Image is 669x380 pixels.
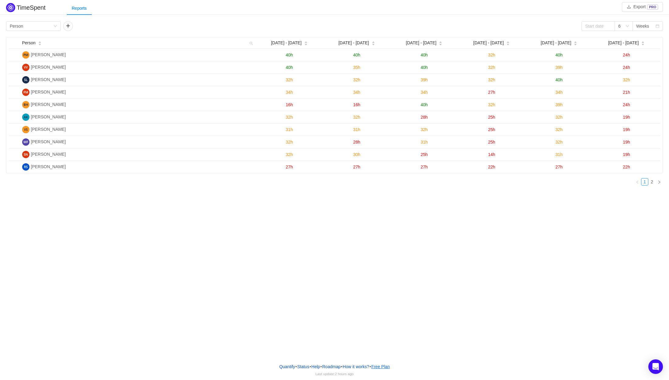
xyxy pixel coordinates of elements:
span: 34h [286,90,293,95]
i: icon: caret-down [372,43,375,45]
img: FM [22,89,29,96]
span: 40h [420,53,427,57]
span: 27h [286,165,293,169]
span: 28h [420,115,427,120]
span: [PERSON_NAME] [31,65,66,70]
span: 32h [555,127,562,132]
h2: TimeSpent [17,4,46,11]
span: 32h [286,140,293,144]
img: SL [22,76,29,83]
i: icon: caret-up [38,41,41,42]
span: 40h [286,65,293,70]
img: Quantify logo [6,3,15,12]
span: 30h [353,152,360,157]
span: 40h [555,77,562,82]
span: 28h [353,140,360,144]
img: MP [22,138,29,146]
span: 19h [623,115,630,120]
span: 32h [286,152,293,157]
span: 32h [353,77,360,82]
span: Person [22,40,36,46]
span: 27h [420,165,427,169]
span: [PERSON_NAME] [31,139,66,144]
span: 32h [488,53,495,57]
span: [DATE] - [DATE] [406,40,437,46]
div: Sort [38,40,42,45]
span: [PERSON_NAME] [31,77,66,82]
img: AK [22,114,29,121]
a: Help [311,362,321,371]
span: 32h [420,127,427,132]
i: icon: caret-down [506,43,510,45]
span: 27h [555,165,562,169]
i: icon: left [636,180,639,184]
span: 40h [555,53,562,57]
span: 31h [420,140,427,144]
span: 24h [623,65,630,70]
span: 14h [488,152,495,157]
a: 2 [649,178,655,185]
span: 32h [488,65,495,70]
i: icon: caret-down [641,43,645,45]
span: • [295,364,297,369]
span: 39h [420,77,427,82]
span: 32h [623,77,630,82]
i: icon: caret-up [506,41,510,42]
span: 32h [353,115,360,120]
span: • [321,364,322,369]
img: RS [22,163,29,171]
span: 16h [353,102,360,107]
img: VV [22,64,29,71]
div: Sort [574,40,577,45]
i: icon: search [247,37,256,49]
span: [DATE] - [DATE] [271,40,302,46]
img: PM [22,51,29,59]
span: 32h [488,77,495,82]
span: 19h [623,127,630,132]
span: 34h [420,90,427,95]
span: 19h [623,140,630,144]
span: [PERSON_NAME] [31,164,66,169]
span: [PERSON_NAME] [31,102,66,107]
span: • [310,364,311,369]
span: 39h [555,65,562,70]
span: 31h [353,127,360,132]
div: Sort [641,40,645,45]
div: Weeks [636,22,649,31]
i: icon: right [657,180,661,184]
span: [PERSON_NAME] [31,152,66,157]
img: SN [22,151,29,158]
i: icon: caret-up [372,41,375,42]
div: Sort [372,40,375,45]
i: icon: caret-up [304,41,307,42]
button: How it works? [342,362,369,371]
span: 32h [555,115,562,120]
span: [PERSON_NAME] [31,127,66,132]
a: Status [297,362,310,371]
span: [DATE] - [DATE] [473,40,504,46]
span: 32h [488,102,495,107]
span: 27h [353,165,360,169]
li: Previous Page [634,178,641,185]
i: icon: caret-up [574,41,577,42]
a: 1 [641,178,648,185]
span: 25h [420,152,427,157]
span: [PERSON_NAME] [31,90,66,94]
a: Quantify [279,362,295,371]
span: 24h [623,53,630,57]
span: 40h [286,53,293,57]
span: 25h [488,115,495,120]
span: 31h [286,127,293,132]
button: icon: plus [63,21,73,31]
span: 24h [623,102,630,107]
i: icon: calendar [656,24,659,29]
span: 32h [286,77,293,82]
span: 35h [353,65,360,70]
span: [DATE] - [DATE] [541,40,571,46]
li: 1 [641,178,648,185]
div: Sort [304,40,308,45]
span: 34h [555,90,562,95]
span: 19h [623,152,630,157]
i: icon: caret-up [641,41,645,42]
span: • [369,364,371,369]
